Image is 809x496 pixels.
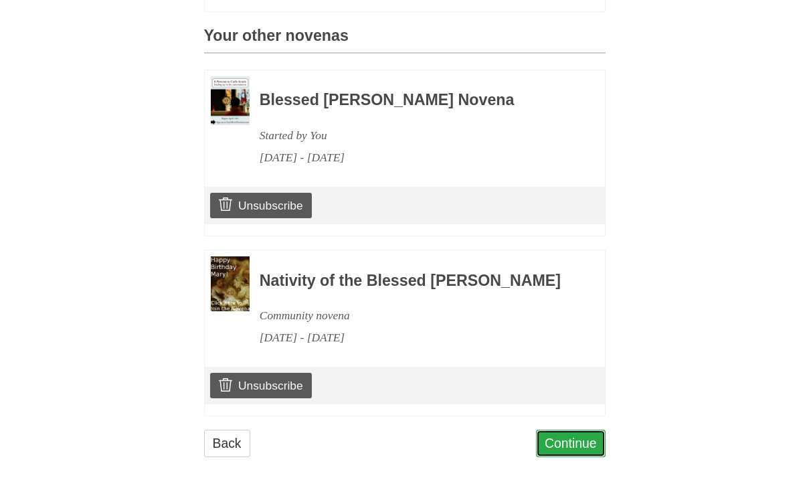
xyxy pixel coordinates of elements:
h3: Blessed [PERSON_NAME] Novena [260,92,569,109]
div: Started by You [260,125,569,147]
div: [DATE] - [DATE] [260,327,569,349]
a: Back [204,430,250,457]
a: Unsubscribe [210,193,311,218]
div: [DATE] - [DATE] [260,147,569,169]
img: Novena image [211,256,250,311]
div: Community novena [260,305,569,327]
h3: Your other novenas [204,27,606,54]
a: Continue [536,430,606,457]
a: Unsubscribe [210,373,311,398]
img: Novena image [211,76,250,125]
h3: Nativity of the Blessed [PERSON_NAME] [260,272,569,290]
